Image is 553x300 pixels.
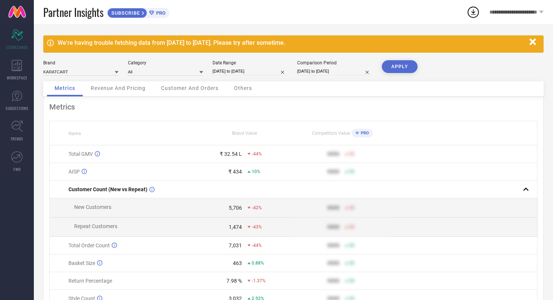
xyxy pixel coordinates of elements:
span: -44% [252,151,262,157]
div: 9999 [327,169,339,175]
div: 1,474 [229,224,242,230]
span: Metrics [55,85,75,91]
span: -44% [252,243,262,248]
span: SUBSCRIBE [108,10,142,16]
div: 9999 [327,242,339,248]
div: ₹ 32.54 L [220,151,242,157]
span: -42% [252,205,262,210]
span: Repeat Customers [74,223,117,229]
div: 9999 [327,205,339,211]
div: 9999 [327,260,339,266]
span: AISP [68,169,80,175]
div: 9999 [327,224,339,230]
div: 9999 [327,151,339,157]
span: 50 [349,260,354,266]
span: WORKSPACE [7,75,27,81]
span: 50 [349,224,354,230]
span: 50 [349,205,354,210]
div: Brand [43,60,118,65]
div: 9999 [327,278,339,284]
div: ₹ 434 [228,169,242,175]
div: 7,031 [229,242,242,248]
span: Total Order Count [68,242,110,248]
input: Select date range [213,67,288,75]
button: APPLY [382,60,418,73]
span: 10% [252,169,260,174]
span: Total GMV [68,151,93,157]
input: Select comparison period [297,67,372,75]
span: PRO [154,10,166,16]
div: 463 [233,260,242,266]
span: 50 [349,169,354,174]
span: 50 [349,243,354,248]
span: 0.88% [252,260,264,266]
span: TRENDS [11,136,23,142]
span: Revenue And Pricing [91,85,146,91]
span: Customer And Orders [161,85,219,91]
span: FWD [14,166,21,172]
div: Metrics [49,102,538,111]
span: SCORECARDS [6,44,28,50]
span: New Customers [74,204,111,210]
a: SUBSCRIBEPRO [107,6,169,18]
div: Category [128,60,203,65]
span: -1.37% [252,278,266,283]
div: We're having trouble fetching data from [DATE] to [DATE]. Please try after sometime. [58,39,526,46]
span: Brand Value [232,131,257,136]
span: 50 [349,278,354,283]
span: SUGGESTIONS [6,105,29,111]
span: Return Percentage [68,278,112,284]
div: Date Range [213,60,288,65]
span: Customer Count (New vs Repeat) [68,186,147,192]
span: Competitors Value [312,131,350,136]
div: 5,706 [229,205,242,211]
span: 50 [349,151,354,157]
div: Comparison Period [297,60,372,65]
span: PRO [359,131,369,136]
span: Others [234,85,252,91]
span: Name [68,131,81,136]
span: Basket Size [68,260,95,266]
div: 7.98 % [226,278,242,284]
div: Open download list [466,5,480,19]
span: -43% [252,224,262,230]
span: Partner Insights [43,5,103,20]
